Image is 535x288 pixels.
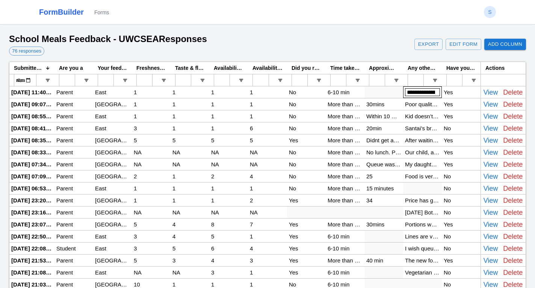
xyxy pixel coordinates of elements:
div: NA [132,146,171,158]
button: View Details [482,146,500,158]
div: [DATE] 08:41:38 [9,122,54,134]
div: Yes [442,86,481,98]
div: Parent [54,195,93,206]
div: East [93,182,132,194]
button: Open Filter Menu [355,78,360,83]
div: Yes [442,219,481,230]
div: Parent [54,267,93,278]
div: NA [132,207,171,218]
div: 8 [209,219,248,230]
button: Export [414,39,443,50]
div: 34 [364,195,403,206]
button: Delete Response [501,195,524,207]
div: 1 [171,122,209,134]
div: 30mins [364,98,403,110]
div: 1 [132,110,171,122]
button: Delete Response [501,98,524,110]
div: No [442,207,481,218]
div: [DATE] 08:33:04 [9,146,54,158]
div: East [93,243,132,254]
div: Parent [54,170,93,182]
div: Yes [442,98,481,110]
div: 6 [248,122,287,134]
div: [GEOGRAPHIC_DATA] [93,134,132,146]
div: Portions were small & paid more than last sch term [403,219,442,230]
div: Parent [54,182,93,194]
div: Student [54,243,93,254]
div: NA [171,207,209,218]
div: 1 [209,195,248,206]
div: Lines are very long. I was there for the entire lunch period [DATE] ([DATE]). Also very disappoin... [403,231,442,242]
span: Time taken to get the order at the kiosk? [330,65,360,71]
h1: School Meals Feedback - UWCSEA Responses [9,33,207,45]
div: [GEOGRAPHIC_DATA] [93,146,132,158]
div: 5 [171,243,209,254]
button: Open Filter Menu [317,78,321,83]
div: [DATE] 11:40:03 [9,86,54,98]
div: 1 [209,86,248,98]
button: Open Filter Menu [123,78,127,83]
a: Edit Form [446,39,481,50]
div: 5 [209,231,248,242]
button: View Details [482,267,500,279]
div: More than 10 min [326,98,364,110]
span: Availability of food options eg. nut-free, gluten-free, vegetarian, vegan (1 being least, 10 bein... [252,65,283,71]
div: 5 [209,134,248,146]
div: 1 [248,267,287,278]
div: S [484,6,496,18]
button: Delete Response [501,207,524,219]
button: View Details [482,170,500,182]
div: [DATE] 22:08:11 [9,243,54,254]
div: 5 [171,134,209,146]
div: 6 [209,243,248,254]
button: View Details [482,182,500,195]
div: Yes [442,158,481,170]
div: More than 10 min [326,122,364,134]
div: Kid doesn’t get what he ordered, have to get pasta without any choice and it is cold. He comments... [403,110,442,122]
div: 6-10 min [326,86,364,98]
div: [DATE] 08:55:51 [9,110,54,122]
button: View Details [482,86,500,98]
div: 20min [364,122,403,134]
div: 1 [209,110,248,122]
div: 3 [209,267,248,278]
button: View Details [482,219,500,231]
div: No [287,110,326,122]
button: View Details [482,134,500,146]
div: NA [209,158,248,170]
div: 1 [209,122,248,134]
div: More than 10 min [326,158,364,170]
button: Open Filter Menu [472,78,476,83]
div: Parent [54,110,93,122]
div: [DATE] 07:34:01 [9,158,54,170]
div: [GEOGRAPHIC_DATA] [93,255,132,266]
div: NA [171,267,209,278]
div: No [442,267,481,278]
input: Any other feedback or experiences you would like to share. Filter Input [408,74,424,86]
div: No [287,170,326,182]
div: No [287,98,326,110]
div: 25 [364,170,403,182]
input: Your feedback is related to which campus: Filter Input [98,74,114,86]
div: More than 10 min [326,255,364,266]
div: My daughter (grade 9) did not get anything to eat all day as the queues were too long at lunchtim... [403,158,442,170]
div: East [93,122,132,134]
button: View Details [482,122,500,134]
div: 3 [171,255,209,266]
button: Delete Response [501,134,524,146]
span: Availability of healthy choices (1 being least, 10 being lots of choices about the school canteen... [214,65,243,71]
button: Open Filter Menu [84,78,89,83]
div: 4 [171,231,209,242]
div: Yes [287,195,326,206]
div: 1 [171,182,209,194]
div: NA [248,146,287,158]
div: No [442,182,481,194]
div: [GEOGRAPHIC_DATA] [93,158,132,170]
div: 2 [248,195,287,206]
input: Freshness of Food (1 being worst, 10 being best about the school canteen food) Filter Input [136,74,153,86]
a: FormBuilder [39,7,84,17]
div: After waiting for 30min, there was no food. This is 100pct unacceptable. After all the publicly s... [403,134,442,146]
div: Parent [54,146,93,158]
button: View Details [482,207,500,219]
button: Open Filter Menu [394,78,399,83]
